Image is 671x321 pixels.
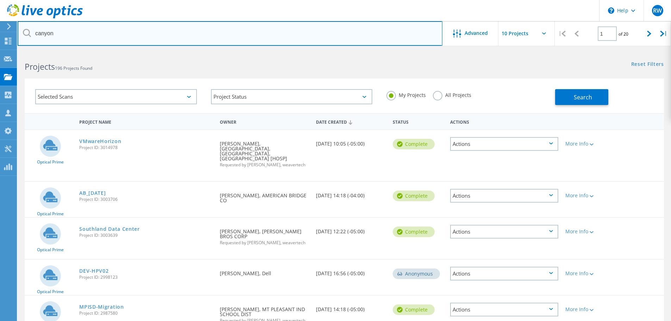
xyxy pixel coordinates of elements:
span: Optical Prime [37,212,64,216]
span: Project ID: 3003639 [79,233,213,237]
span: Requested by [PERSON_NAME], weavertech [220,163,309,167]
svg: \n [608,7,614,14]
div: Actions [450,267,558,280]
span: of 20 [619,31,628,37]
div: Status [389,115,447,128]
div: Complete [393,227,435,237]
div: Project Name [76,115,216,128]
a: MPISD-Migration [79,304,124,309]
div: [DATE] 14:18 (-04:00) [312,182,389,205]
input: Search projects by name, owner, ID, company, etc [18,21,442,46]
span: RW [653,8,662,13]
span: Optical Prime [37,248,64,252]
div: More Info [565,229,609,234]
div: [PERSON_NAME], AMERICAN BRIDGE CO [216,182,312,210]
div: More Info [565,141,609,146]
span: Advanced [465,31,488,36]
div: [DATE] 14:18 (-05:00) [312,296,389,319]
div: [DATE] 16:56 (-05:00) [312,260,389,283]
a: Live Optics Dashboard [7,15,83,20]
span: Project ID: 2987580 [79,311,213,315]
div: [PERSON_NAME], [PERSON_NAME] BROS CORP [216,218,312,252]
div: Actions [450,225,558,239]
div: More Info [565,271,609,276]
div: Anonymous [393,268,440,279]
div: Selected Scans [35,89,197,104]
button: Search [555,89,608,105]
span: Project ID: 3003706 [79,197,213,202]
b: Projects [25,61,55,72]
div: Actions [450,189,558,203]
div: Complete [393,304,435,315]
a: VMwareHorizon [79,139,121,144]
div: [DATE] 10:05 (-05:00) [312,130,389,153]
div: Actions [447,115,562,128]
div: [DATE] 12:22 (-05:00) [312,218,389,241]
span: Optical Prime [37,290,64,294]
label: My Projects [386,91,426,98]
div: Complete [393,191,435,201]
div: Project Status [211,89,373,104]
span: 196 Projects Found [55,65,92,71]
div: | [657,21,671,46]
span: Optical Prime [37,160,64,164]
a: AB_[DATE] [79,191,106,196]
div: [PERSON_NAME], Dell [216,260,312,283]
div: Actions [450,303,558,316]
div: Complete [393,139,435,149]
span: Search [574,93,592,101]
span: Project ID: 3014978 [79,146,213,150]
div: [PERSON_NAME], [GEOGRAPHIC_DATA], [GEOGRAPHIC_DATA], [GEOGRAPHIC_DATA] [HOSP] [216,130,312,174]
div: Date Created [312,115,389,128]
div: | [555,21,569,46]
div: Owner [216,115,312,128]
div: More Info [565,307,609,312]
div: More Info [565,193,609,198]
a: Southland Data Center [79,227,140,232]
a: DEV-HPV02 [79,268,108,273]
span: Project ID: 2998123 [79,275,213,279]
label: All Projects [433,91,471,98]
a: Reset Filters [631,62,664,68]
span: Requested by [PERSON_NAME], weavertech [220,241,309,245]
div: Actions [450,137,558,151]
